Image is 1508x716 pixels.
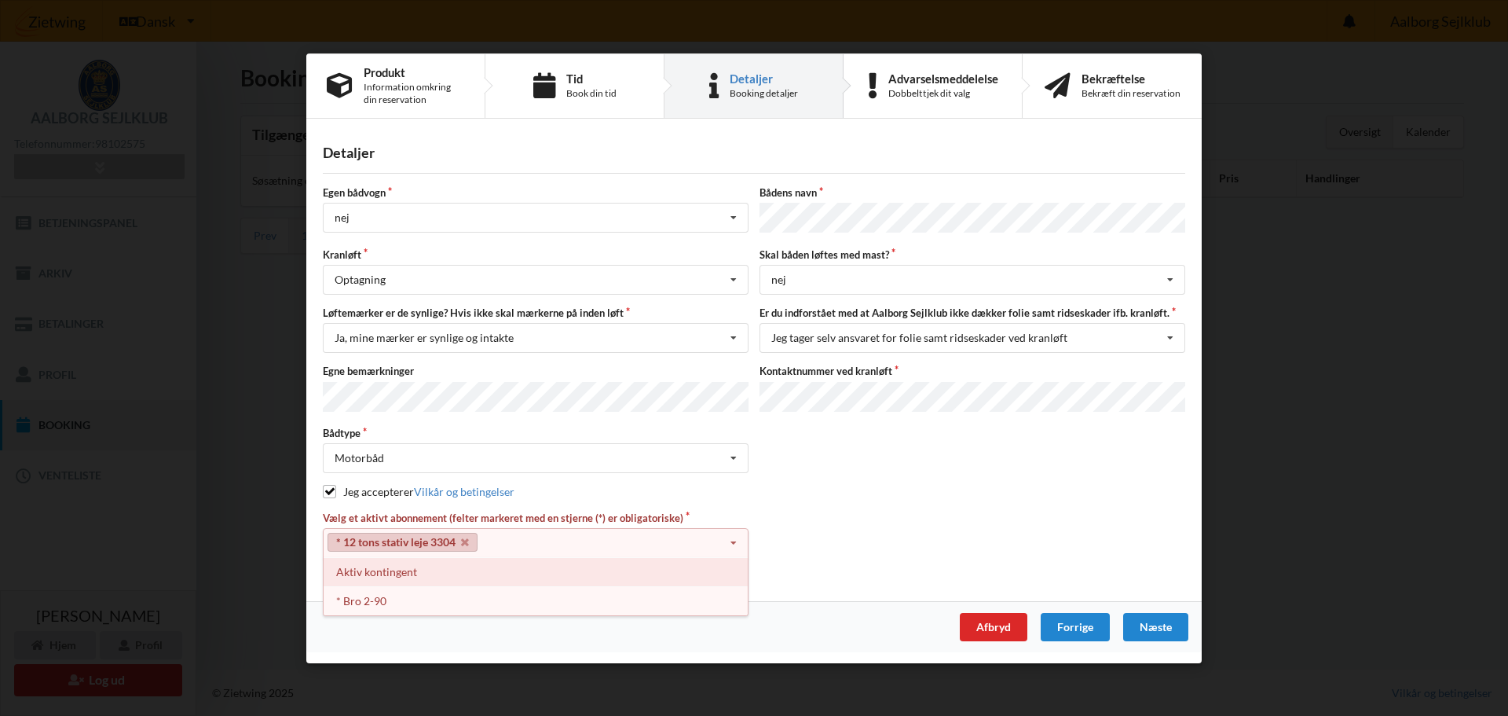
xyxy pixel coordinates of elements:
[960,612,1027,641] div: Afbryd
[771,332,1067,343] div: Jeg tager selv ansvaret for folie samt ridseskader ved kranløft
[364,65,464,78] div: Produkt
[364,80,464,105] div: Information omkring din reservation
[414,485,514,498] a: Vilkår og betingelser
[1041,612,1110,641] div: Forrige
[323,144,1185,162] div: Detaljer
[323,306,749,320] label: Løftemærker er de synlige? Hvis ikke skal mærkerne på inden løft
[566,86,617,99] div: Book din tid
[888,86,998,99] div: Dobbelttjek dit valg
[323,426,749,440] label: Bådtype
[324,557,748,586] div: Aktiv kontingent
[323,185,749,200] label: Egen bådvogn
[335,274,386,285] div: Optagning
[1082,86,1180,99] div: Bekræft din reservation
[888,72,998,84] div: Advarselsmeddelelse
[323,364,749,378] label: Egne bemærkninger
[335,453,384,464] div: Motorbåd
[323,248,749,262] label: Kranløft
[730,72,798,84] div: Detaljer
[324,586,748,615] div: * Bro 2-90
[1082,72,1180,84] div: Bekræftelse
[323,485,514,498] label: Jeg accepterer
[566,72,617,84] div: Tid
[1123,612,1188,641] div: Næste
[759,185,1185,200] label: Bådens navn
[771,274,786,285] div: nej
[335,212,350,223] div: nej
[328,533,478,552] a: * 12 tons stativ leje 3304
[730,86,798,99] div: Booking detaljer
[759,248,1185,262] label: Skal båden løftes med mast?
[335,332,514,343] div: Ja, mine mærker er synlige og intakte
[323,511,749,525] label: Vælg et aktivt abonnement (felter markeret med en stjerne (*) er obligatoriske)
[759,364,1185,378] label: Kontaktnummer ved kranløft
[759,306,1185,320] label: Er du indforstået med at Aalborg Sejlklub ikke dækker folie samt ridseskader ifb. kranløft.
